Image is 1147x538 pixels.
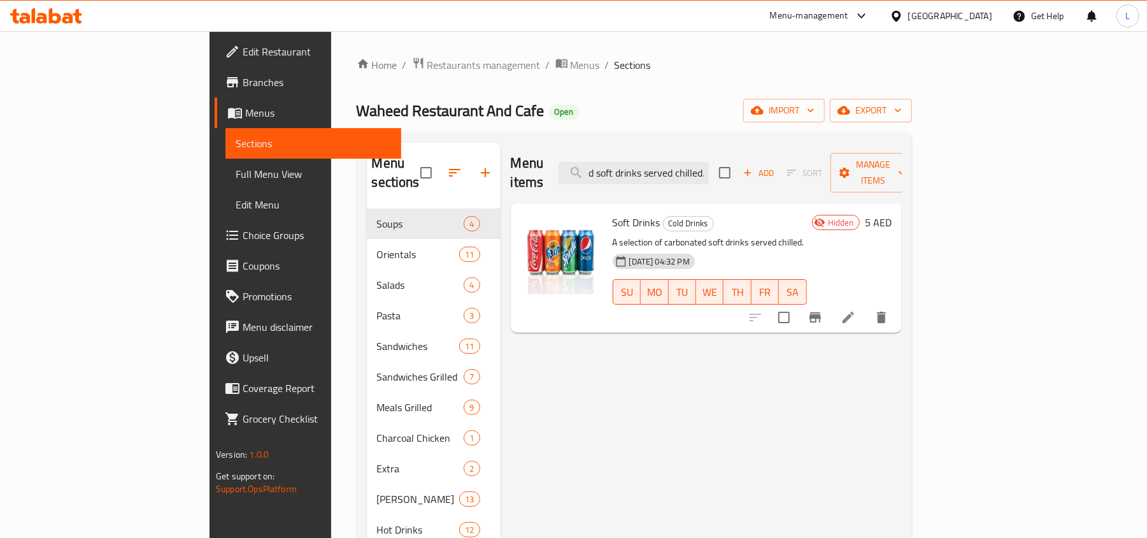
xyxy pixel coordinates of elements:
[216,468,274,484] span: Get support on:
[215,36,401,67] a: Edit Restaurant
[249,446,269,463] span: 1.0.0
[377,277,464,293] span: Salads
[741,166,776,180] span: Add
[784,283,801,302] span: SA
[743,99,825,122] button: import
[377,216,464,231] span: Soups
[225,128,401,159] a: Sections
[908,9,992,23] div: [GEOGRAPHIC_DATA]
[243,258,391,273] span: Coupons
[377,247,460,262] div: Orientals
[546,57,550,73] li: /
[823,217,859,229] span: Hidden
[1125,9,1130,23] span: L
[464,402,479,414] span: 9
[245,105,391,120] span: Menus
[460,524,479,536] span: 12
[243,75,391,90] span: Branches
[830,153,916,193] button: Manage items
[738,163,779,183] span: Add item
[377,400,464,415] span: Meals Grilled
[367,484,501,514] div: [PERSON_NAME]13
[830,99,912,122] button: export
[723,279,751,305] button: TH
[377,491,460,507] div: Mansaf Biryani
[367,300,501,331] div: Pasta3
[225,159,401,189] a: Full Menu View
[215,312,401,342] a: Menu disclaimer
[459,522,480,537] div: items
[571,57,600,73] span: Menus
[664,216,713,231] span: Cold Drinks
[460,340,479,353] span: 11
[243,319,391,335] span: Menu disclaimer
[613,235,807,251] p: A selection of carbonated soft drinks served chilled.
[866,302,897,333] button: delete
[367,453,501,484] div: Extra2
[779,279,806,305] button: SA
[459,247,480,262] div: items
[243,228,391,243] span: Choice Groups
[225,189,401,220] a: Edit Menu
[413,159,439,186] span: Select all sections
[367,239,501,270] div: Orientals11
[403,57,407,73] li: /
[840,103,902,119] span: export
[753,103,815,119] span: import
[215,220,401,251] a: Choice Groups
[464,277,480,293] div: items
[464,218,479,230] span: 4
[674,283,691,302] span: TU
[367,208,501,239] div: Soups4
[770,8,848,24] div: Menu-management
[243,44,391,59] span: Edit Restaurant
[357,96,545,125] span: Waheed Restaurant And Cafe
[216,481,297,497] a: Support.OpsPlatform
[377,308,464,323] span: Pasta
[377,461,464,476] div: Extra
[624,256,695,268] span: [DATE] 04:32 PM
[215,342,401,373] a: Upsell
[771,304,797,331] span: Select to update
[464,461,480,476] div: items
[243,411,391,426] span: Grocery Checklist
[464,432,479,444] span: 1
[613,213,660,232] span: Soft Drinks
[464,369,480,384] div: items
[464,310,479,322] span: 3
[236,166,391,182] span: Full Menu View
[367,392,501,423] div: Meals Grilled9
[615,57,651,73] span: Sections
[464,216,480,231] div: items
[841,157,906,189] span: Manage items
[711,159,738,186] span: Select section
[367,361,501,392] div: Sandwiches Grilled7
[236,136,391,151] span: Sections
[215,373,401,403] a: Coverage Report
[412,57,541,73] a: Restaurants management
[841,310,856,325] a: Edit menu item
[215,67,401,98] a: Branches
[377,338,460,354] span: Sandwiches
[377,522,460,537] span: Hot Drinks
[459,338,480,354] div: items
[729,283,746,302] span: TH
[377,369,464,384] span: Sandwiches Grilled
[605,57,609,73] li: /
[646,283,663,302] span: MO
[779,163,830,183] span: Select section first
[696,279,723,305] button: WE
[641,279,668,305] button: MO
[357,57,912,73] nav: breadcrumb
[439,157,470,188] span: Sort sections
[459,491,480,507] div: items
[377,491,460,507] span: [PERSON_NAME]
[464,371,479,383] span: 7
[669,279,696,305] button: TU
